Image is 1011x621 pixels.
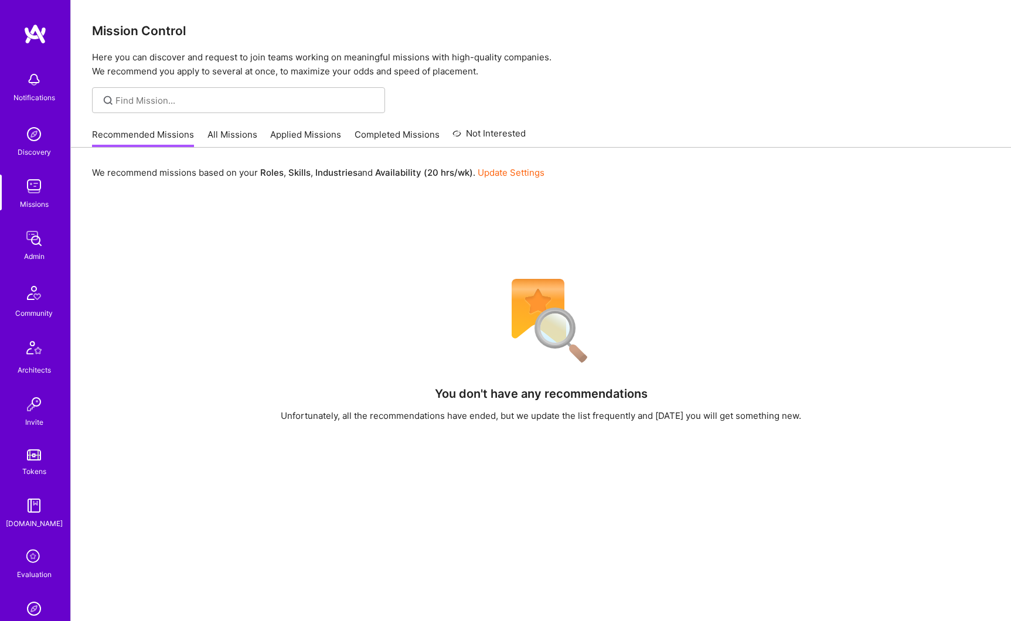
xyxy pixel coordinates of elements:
[24,250,45,262] div: Admin
[288,167,311,178] b: Skills
[115,94,376,107] input: Find Mission...
[92,128,194,148] a: Recommended Missions
[22,465,46,477] div: Tokens
[315,167,358,178] b: Industries
[207,128,257,148] a: All Missions
[270,128,341,148] a: Applied Missions
[375,167,473,178] b: Availability (20 hrs/wk)
[22,393,46,416] img: Invite
[27,449,41,460] img: tokens
[20,336,48,364] img: Architects
[20,198,49,210] div: Missions
[18,146,51,158] div: Discovery
[25,416,43,428] div: Invite
[17,568,52,581] div: Evaluation
[6,517,63,530] div: [DOMAIN_NAME]
[435,387,648,401] h4: You don't have any recommendations
[13,91,55,104] div: Notifications
[355,128,440,148] a: Completed Missions
[491,271,591,371] img: No Results
[22,494,46,517] img: guide book
[15,307,53,319] div: Community
[22,68,46,91] img: bell
[92,50,990,79] p: Here you can discover and request to join teams working on meaningful missions with high-quality ...
[23,546,45,568] i: icon SelectionTeam
[452,127,526,148] a: Not Interested
[22,122,46,146] img: discovery
[22,227,46,250] img: admin teamwork
[20,279,48,307] img: Community
[281,410,801,422] div: Unfortunately, all the recommendations have ended, but we update the list frequently and [DATE] y...
[18,364,51,376] div: Architects
[101,94,115,107] i: icon SearchGrey
[23,23,47,45] img: logo
[92,166,544,179] p: We recommend missions based on your , , and .
[22,175,46,198] img: teamwork
[22,597,46,620] img: Admin Search
[260,167,284,178] b: Roles
[92,23,990,38] h3: Mission Control
[478,167,544,178] a: Update Settings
